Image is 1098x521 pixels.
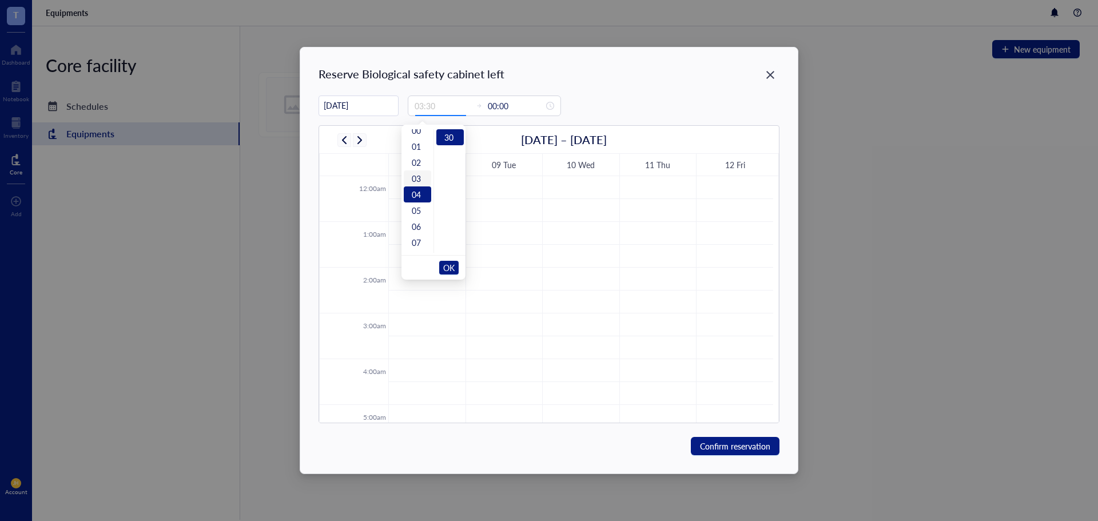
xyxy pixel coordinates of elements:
button: Confirm reservation [691,437,779,455]
div: 00 [404,122,431,138]
span: Confirm reservation [700,440,770,452]
button: Close [761,66,779,84]
div: 01 [404,138,431,154]
h2: [DATE] – [DATE] [521,132,607,148]
button: Next week [353,133,367,147]
a: September 10, 2025 [564,157,597,172]
div: 02 [404,154,431,170]
div: 3:00am [361,321,388,331]
div: 07 [404,234,431,250]
span: OK [443,257,455,279]
div: 2:00am [361,275,388,285]
div: 09 Tue [492,158,516,172]
span: Close [761,68,779,82]
a: September 9, 2025 [490,157,518,172]
a: September 12, 2025 [723,157,747,172]
input: End time [488,100,544,112]
input: Start time [415,100,471,112]
button: Previous week [337,133,351,147]
div: 06 [404,218,431,234]
div: 11 Thu [645,158,670,172]
div: 05 [404,202,431,218]
div: 12:00am [357,184,388,194]
div: 10 Wed [567,158,595,172]
button: OK [439,261,459,275]
div: 4:00am [361,367,388,377]
div: 1:00am [361,229,388,240]
div: 03 [404,170,431,186]
a: September 11, 2025 [643,157,673,172]
div: 30 [436,129,464,145]
div: 12 Fri [725,158,745,172]
input: mm/dd/yyyy [319,94,398,117]
div: 5:00am [361,412,388,423]
div: 08 [404,250,431,267]
div: 04 [404,186,431,202]
div: Reserve Biological safety cabinet left [319,66,779,82]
